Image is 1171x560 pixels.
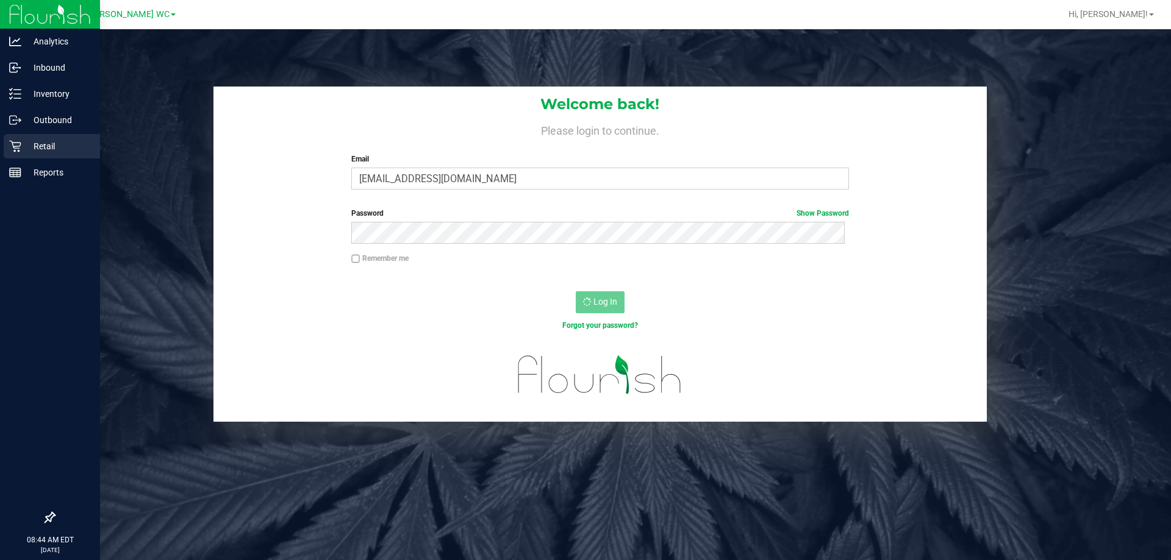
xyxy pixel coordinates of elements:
h1: Welcome back! [213,96,987,112]
span: Password [351,209,384,218]
inline-svg: Inventory [9,88,21,100]
p: 08:44 AM EDT [5,534,95,545]
p: [DATE] [5,545,95,555]
inline-svg: Reports [9,166,21,179]
inline-svg: Retail [9,140,21,152]
p: Reports [21,165,95,180]
label: Remember me [351,253,409,264]
p: Outbound [21,113,95,127]
h4: Please login to continue. [213,122,987,136]
a: Show Password [797,209,849,218]
span: Log In [593,297,617,307]
span: Hi, [PERSON_NAME]! [1069,9,1148,19]
p: Retail [21,139,95,154]
p: Inbound [21,60,95,75]
span: St. [PERSON_NAME] WC [73,9,170,19]
label: Email [351,154,848,165]
a: Forgot your password? [562,321,638,330]
p: Analytics [21,34,95,49]
input: Remember me [351,255,360,263]
inline-svg: Analytics [9,35,21,48]
inline-svg: Outbound [9,114,21,126]
p: Inventory [21,87,95,101]
inline-svg: Inbound [9,62,21,74]
img: flourish_logo.svg [503,344,697,406]
button: Log In [576,291,625,313]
